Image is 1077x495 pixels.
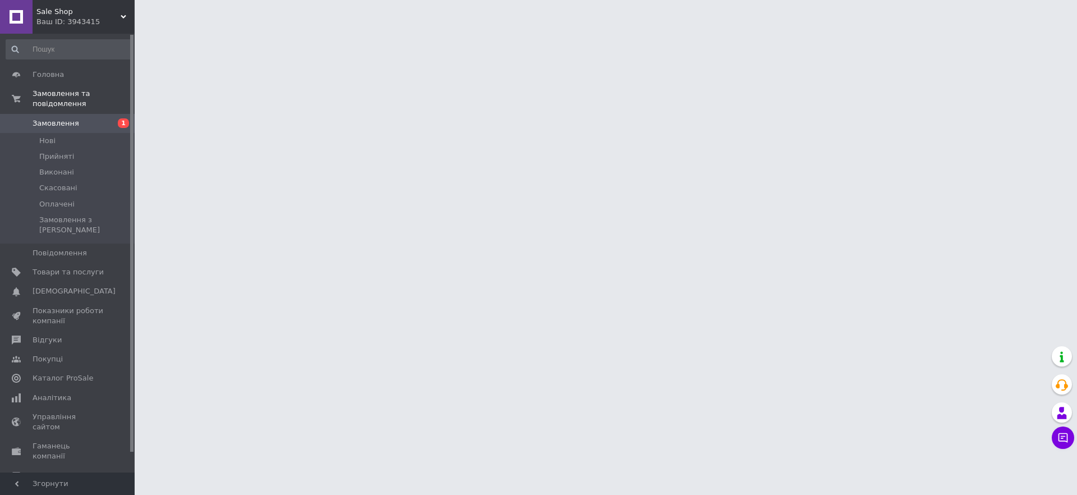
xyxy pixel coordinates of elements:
span: Оплачені [39,199,75,209]
span: Показники роботи компанії [33,306,104,326]
span: Замовлення [33,118,79,129]
span: Управління сайтом [33,412,104,432]
span: 1 [118,118,129,128]
span: Прийняті [39,152,74,162]
span: Скасовані [39,183,77,193]
span: Аналітика [33,393,71,403]
span: Замовлення з [PERSON_NAME] [39,215,131,235]
span: Головна [33,70,64,80]
span: Гаманець компанії [33,441,104,461]
span: Маркет [33,471,61,481]
span: [DEMOGRAPHIC_DATA] [33,286,116,296]
span: Покупці [33,354,63,364]
input: Пошук [6,39,132,59]
span: Відгуки [33,335,62,345]
span: Товари та послуги [33,267,104,277]
span: Замовлення та повідомлення [33,89,135,109]
span: Повідомлення [33,248,87,258]
span: Виконані [39,167,74,177]
button: Чат з покупцем [1052,427,1074,449]
span: Sale Shop [36,7,121,17]
span: Нові [39,136,56,146]
div: Ваш ID: 3943415 [36,17,135,27]
span: Каталог ProSale [33,373,93,383]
